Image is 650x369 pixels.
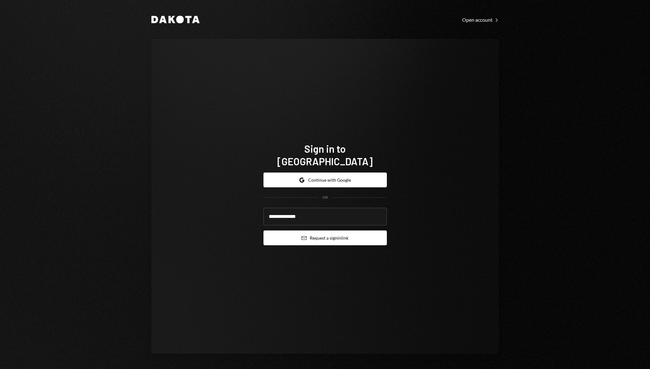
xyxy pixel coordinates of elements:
[322,195,328,200] div: OR
[263,142,387,167] h1: Sign in to [GEOGRAPHIC_DATA]
[263,173,387,187] button: Continue with Google
[263,230,387,245] button: Request a signinlink
[462,17,499,23] div: Open account
[462,16,499,23] a: Open account
[374,213,382,220] keeper-lock: Open Keeper Popup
